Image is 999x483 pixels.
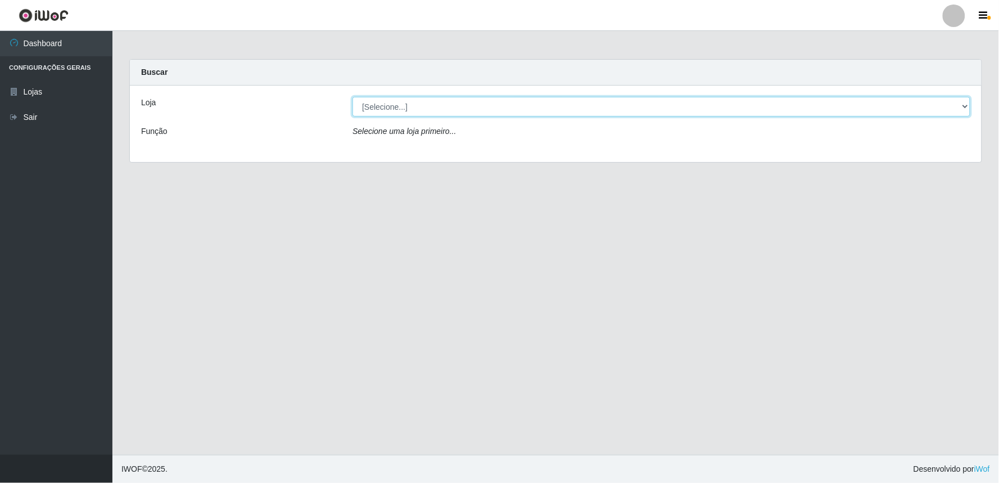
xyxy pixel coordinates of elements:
[141,126,168,137] label: Função
[121,464,142,473] span: IWOF
[141,97,156,109] label: Loja
[141,68,168,77] strong: Buscar
[19,8,69,23] img: CoreUI Logo
[121,463,168,475] span: © 2025 .
[914,463,990,475] span: Desenvolvido por
[974,464,990,473] a: iWof
[352,127,456,136] i: Selecione uma loja primeiro...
